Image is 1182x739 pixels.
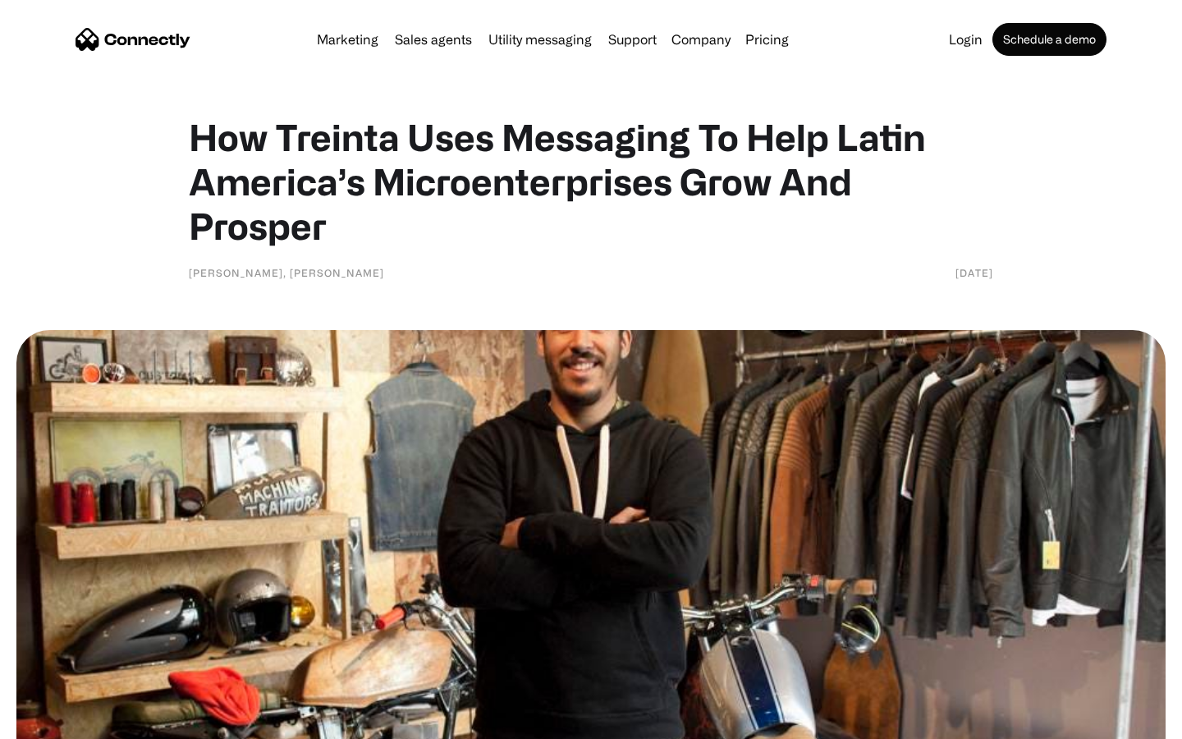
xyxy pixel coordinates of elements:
div: [DATE] [955,264,993,281]
a: Sales agents [388,33,479,46]
a: Schedule a demo [992,23,1106,56]
a: Support [602,33,663,46]
div: Company [671,28,731,51]
a: home [76,27,190,52]
div: Company [667,28,735,51]
a: Login [942,33,989,46]
div: [PERSON_NAME], [PERSON_NAME] [189,264,384,281]
a: Marketing [310,33,385,46]
h1: How Treinta Uses Messaging To Help Latin America’s Microenterprises Grow And Prosper [189,115,993,248]
aside: Language selected: English [16,710,98,733]
a: Pricing [739,33,795,46]
ul: Language list [33,710,98,733]
a: Utility messaging [482,33,598,46]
